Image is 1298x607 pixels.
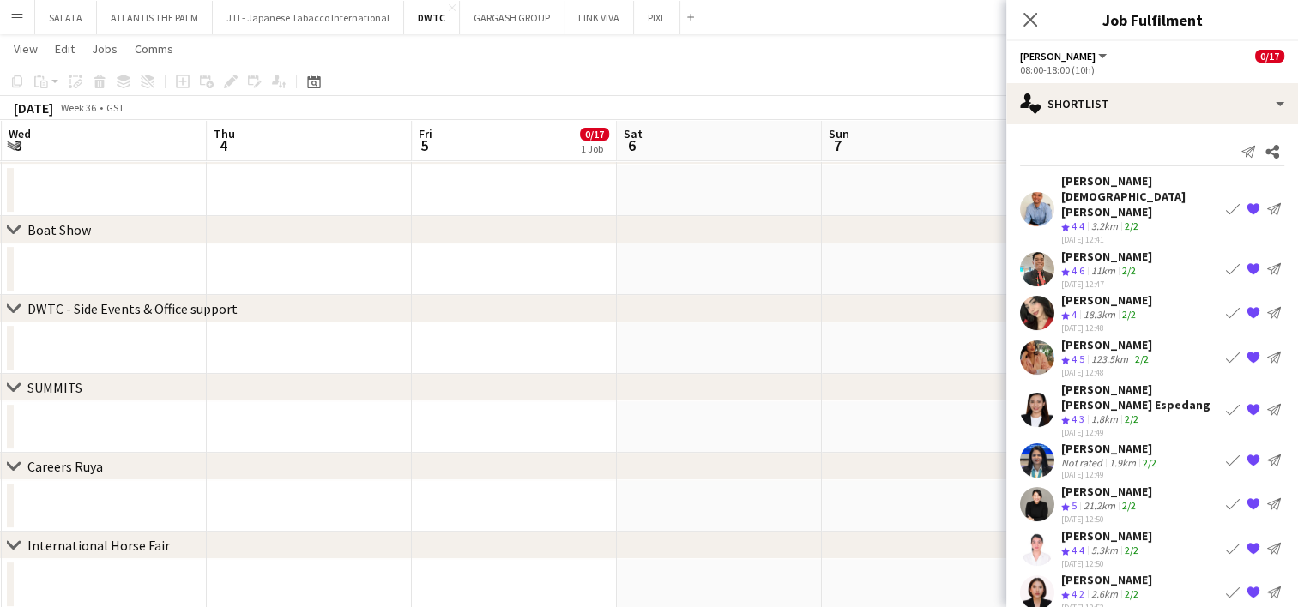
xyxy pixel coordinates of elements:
a: Edit [48,38,82,60]
app-skills-label: 2/2 [1125,544,1138,556]
div: 123.5km [1088,352,1132,367]
div: Boat Show [27,221,91,238]
div: [PERSON_NAME] [1061,484,1152,499]
span: 7 [826,135,849,155]
span: 6 [621,135,643,155]
button: GARGASH GROUP [460,1,564,34]
div: International Horse Fair [27,537,170,554]
app-skills-label: 2/2 [1125,587,1138,600]
div: GST [106,101,124,114]
span: Fri [419,126,432,141]
div: [DATE] 12:49 [1061,426,1219,437]
div: 1.8km [1088,412,1121,427]
div: 3.2km [1088,219,1121,234]
div: Not rated [1061,456,1106,469]
h3: Job Fulfilment [1006,9,1298,31]
span: 4.4 [1072,219,1084,232]
div: 5.3km [1088,544,1121,558]
div: 2.6km [1088,587,1121,602]
app-skills-label: 2/2 [1122,264,1136,277]
div: [DATE] 12:41 [1061,234,1219,245]
span: Sun [829,126,849,141]
div: [PERSON_NAME] [1061,528,1152,544]
div: 18.3km [1080,308,1119,322]
span: View [14,41,38,57]
div: [DATE] 12:48 [1061,367,1152,378]
app-skills-label: 2/2 [1143,456,1156,469]
div: [PERSON_NAME][DEMOGRAPHIC_DATA] [PERSON_NAME] [1061,173,1219,219]
span: 4 [1072,308,1077,321]
button: JTI - Japanese Tabacco International [213,1,404,34]
div: 11km [1088,264,1119,279]
div: [PERSON_NAME] [1061,337,1152,352]
div: [DATE] 12:48 [1061,322,1152,334]
app-skills-label: 2/2 [1122,308,1136,321]
span: 4.4 [1072,544,1084,556]
div: 1 Job [581,142,608,155]
a: Jobs [85,38,124,60]
span: 5 [416,135,432,155]
div: [DATE] 12:47 [1061,278,1152,289]
button: SALATA [35,1,97,34]
app-skills-label: 2/2 [1125,219,1138,232]
span: 4.3 [1072,412,1084,425]
span: Sat [624,126,643,141]
a: Comms [128,38,180,60]
button: ATLANTIS THE PALM [97,1,213,34]
app-skills-label: 2/2 [1125,412,1138,425]
div: [PERSON_NAME] [1061,249,1152,264]
span: Edit [55,41,75,57]
div: Careers Ruya [27,458,103,475]
div: [PERSON_NAME] [1061,441,1160,456]
div: 1.9km [1106,456,1139,469]
span: Jobs [92,41,118,57]
span: 3 [6,135,31,155]
span: 4.2 [1072,587,1084,600]
div: 21.2km [1080,499,1119,514]
span: 4.6 [1072,264,1084,277]
span: 0/17 [580,128,609,141]
app-skills-label: 2/2 [1135,352,1149,365]
div: [DATE] 12:49 [1061,469,1160,480]
span: Week 36 [57,101,100,114]
button: LINK VIVA [564,1,634,34]
div: SUMMITS [27,379,82,396]
div: DWTC - Side Events & Office support [27,300,238,317]
span: Wed [9,126,31,141]
div: Shortlist [1006,83,1298,124]
a: View [7,38,45,60]
span: Usher [1020,50,1096,63]
button: [PERSON_NAME] [1020,50,1109,63]
span: Thu [214,126,235,141]
span: 5 [1072,499,1077,512]
div: [DATE] [14,99,53,117]
button: DWTC [404,1,460,34]
div: [PERSON_NAME] [1061,292,1152,308]
div: [PERSON_NAME] [1061,572,1152,587]
app-skills-label: 2/2 [1122,499,1136,512]
button: PIXL [634,1,680,34]
span: 4 [211,135,235,155]
div: [PERSON_NAME] [PERSON_NAME] Espedang [1061,382,1219,412]
div: [DATE] 12:50 [1061,514,1152,525]
span: 0/17 [1255,50,1284,63]
div: [DATE] 12:50 [1061,557,1152,568]
span: Comms [135,41,173,57]
span: 4.5 [1072,352,1084,365]
div: 08:00-18:00 (10h) [1020,63,1284,76]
